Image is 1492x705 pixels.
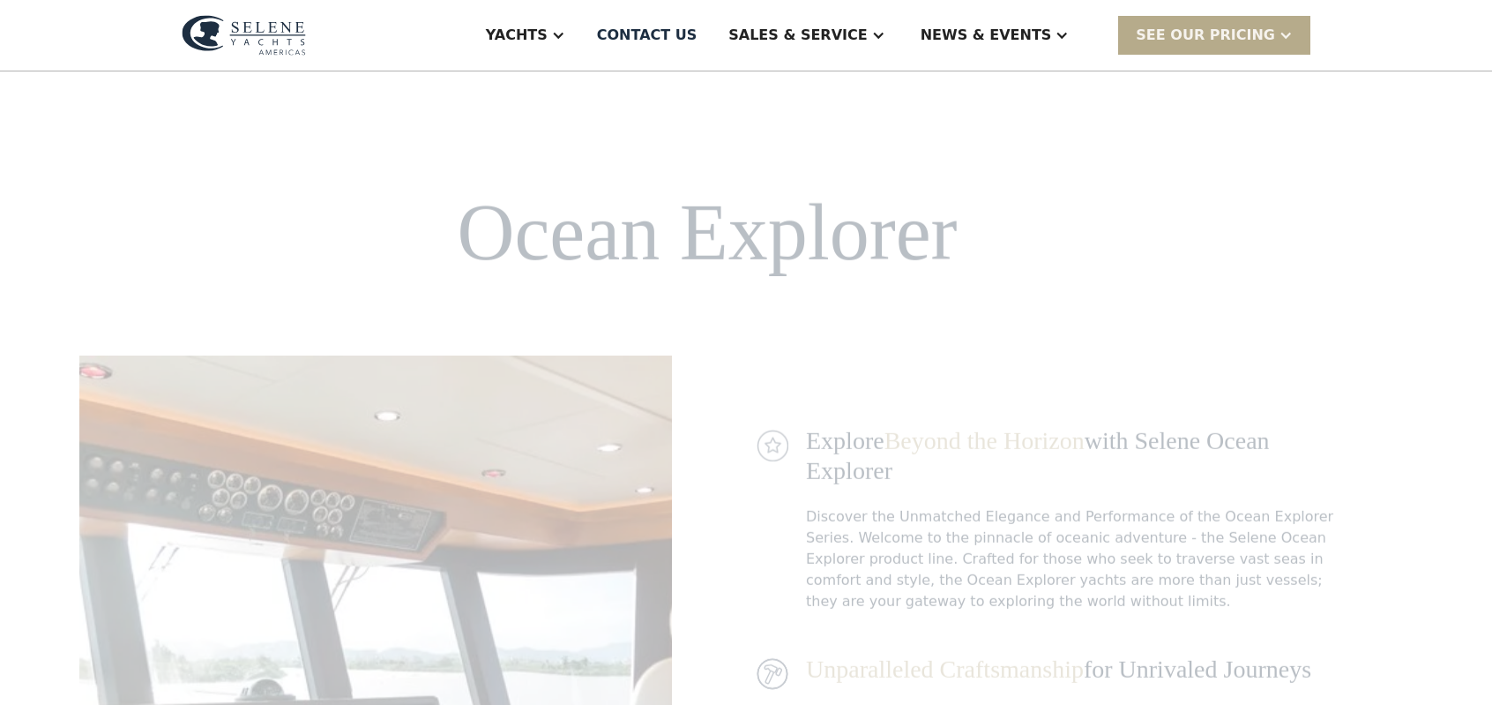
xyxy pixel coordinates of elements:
div: Yachts [486,25,548,46]
div: News & EVENTS [921,25,1052,46]
span: Unparalleled Craftsmanship [806,656,1084,683]
div: Sales & Service [728,25,867,46]
div: Explore with Selene Ocean Explorer [806,426,1349,485]
img: logo [182,15,306,56]
div: for Unrivaled Journeys [806,655,1349,685]
div: Contact US [597,25,698,46]
div: Discover the Unmatched Elegance and Performance of the Ocean Explorer Series. Welcome to the pinn... [806,506,1349,612]
div: SEE Our Pricing [1118,16,1310,54]
span: Beyond the Horizon [884,427,1085,454]
img: icon [757,430,788,461]
div: SEE Our Pricing [1136,25,1275,46]
h1: Ocean Explorer [457,189,957,276]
